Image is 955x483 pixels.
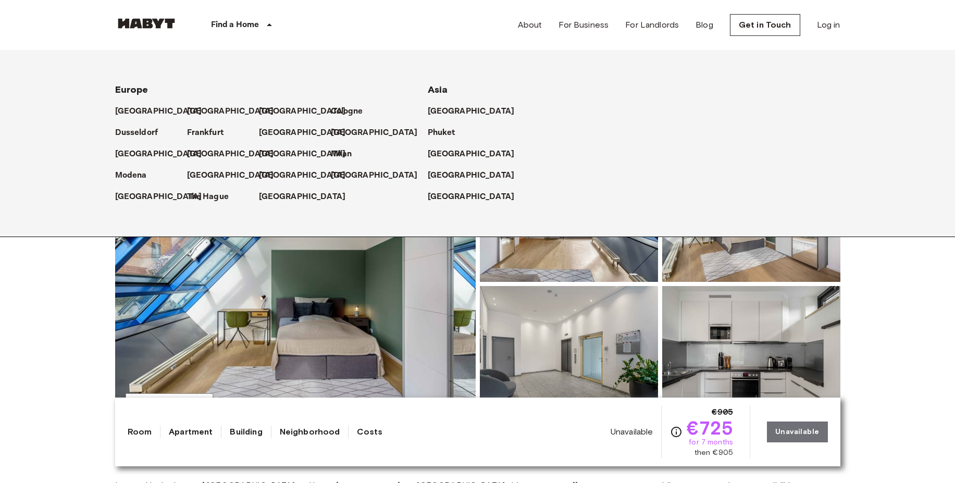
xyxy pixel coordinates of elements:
[662,286,840,423] img: Picture of unit DE-01-010-002-01HF
[331,105,374,118] a: Cologne
[115,105,213,118] a: [GEOGRAPHIC_DATA]
[817,19,840,31] a: Log in
[428,84,448,95] span: Asia
[696,19,713,31] a: Blog
[115,191,213,203] a: [GEOGRAPHIC_DATA]
[259,127,346,139] p: [GEOGRAPHIC_DATA]
[428,169,525,182] a: [GEOGRAPHIC_DATA]
[428,148,515,160] p: [GEOGRAPHIC_DATA]
[480,286,658,423] img: Picture of unit DE-01-010-002-01HF
[187,105,284,118] a: [GEOGRAPHIC_DATA]
[187,148,284,160] a: [GEOGRAPHIC_DATA]
[730,14,800,36] a: Get in Touch
[115,169,147,182] p: Modena
[687,418,733,437] span: €725
[115,148,213,160] a: [GEOGRAPHIC_DATA]
[331,169,418,182] p: [GEOGRAPHIC_DATA]
[187,127,224,139] p: Frankfurt
[187,169,284,182] a: [GEOGRAPHIC_DATA]
[211,19,259,31] p: Find a Home
[428,191,515,203] p: [GEOGRAPHIC_DATA]
[428,148,525,160] a: [GEOGRAPHIC_DATA]
[128,426,152,438] a: Room
[115,127,158,139] p: Dusseldorf
[259,191,346,203] p: [GEOGRAPHIC_DATA]
[115,105,202,118] p: [GEOGRAPHIC_DATA]
[331,127,418,139] p: [GEOGRAPHIC_DATA]
[357,426,382,438] a: Costs
[331,169,428,182] a: [GEOGRAPHIC_DATA]
[259,169,356,182] a: [GEOGRAPHIC_DATA]
[625,19,679,31] a: For Landlords
[694,448,733,458] span: then €905
[115,191,202,203] p: [GEOGRAPHIC_DATA]
[428,105,525,118] a: [GEOGRAPHIC_DATA]
[115,84,148,95] span: Europe
[115,127,169,139] a: Dusseldorf
[331,148,352,160] p: Milan
[259,169,346,182] p: [GEOGRAPHIC_DATA]
[187,169,274,182] p: [GEOGRAPHIC_DATA]
[115,145,476,423] img: Marketing picture of unit DE-01-010-002-01HF
[559,19,609,31] a: For Business
[230,426,262,438] a: Building
[428,127,455,139] p: Phuket
[126,393,213,413] button: Show all photos
[428,191,525,203] a: [GEOGRAPHIC_DATA]
[518,19,542,31] a: About
[115,148,202,160] p: [GEOGRAPHIC_DATA]
[259,105,346,118] p: [GEOGRAPHIC_DATA]
[259,148,346,160] p: [GEOGRAPHIC_DATA]
[331,148,363,160] a: Milan
[187,191,229,203] p: The Hague
[259,105,356,118] a: [GEOGRAPHIC_DATA]
[689,437,733,448] span: for 7 months
[187,127,234,139] a: Frankfurt
[428,169,515,182] p: [GEOGRAPHIC_DATA]
[428,127,466,139] a: Phuket
[331,105,363,118] p: Cologne
[115,18,178,29] img: Habyt
[187,105,274,118] p: [GEOGRAPHIC_DATA]
[187,148,274,160] p: [GEOGRAPHIC_DATA]
[611,426,653,438] span: Unavailable
[259,148,356,160] a: [GEOGRAPHIC_DATA]
[187,191,239,203] a: The Hague
[115,169,157,182] a: Modena
[280,426,340,438] a: Neighborhood
[259,127,356,139] a: [GEOGRAPHIC_DATA]
[331,127,428,139] a: [GEOGRAPHIC_DATA]
[169,426,213,438] a: Apartment
[428,105,515,118] p: [GEOGRAPHIC_DATA]
[712,406,733,418] span: €905
[670,426,683,438] svg: Check cost overview for full price breakdown. Please note that discounts apply to new joiners onl...
[259,191,356,203] a: [GEOGRAPHIC_DATA]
